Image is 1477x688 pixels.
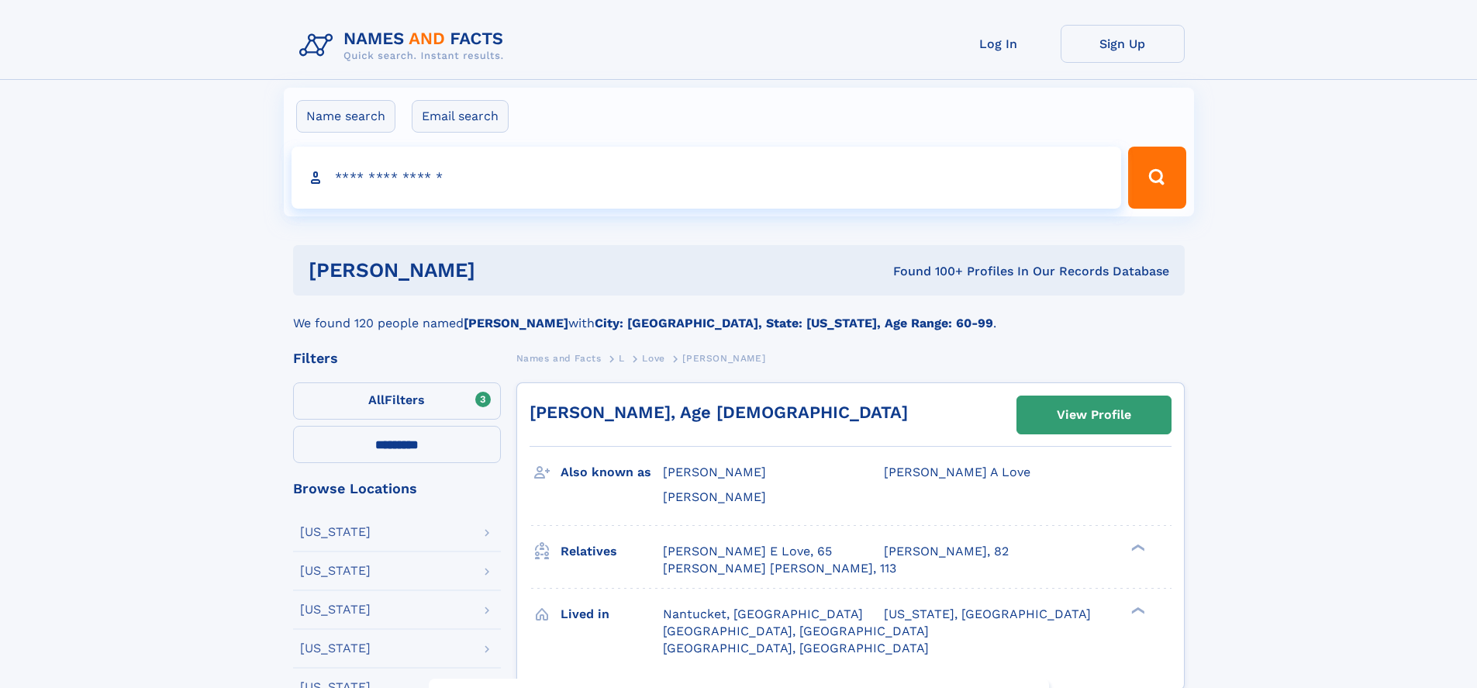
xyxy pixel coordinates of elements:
div: [US_STATE] [300,603,371,616]
h1: [PERSON_NAME] [309,261,685,280]
div: Found 100+ Profiles In Our Records Database [684,263,1169,280]
b: City: [GEOGRAPHIC_DATA], State: [US_STATE], Age Range: 60-99 [595,316,993,330]
span: [PERSON_NAME] [663,465,766,479]
span: [PERSON_NAME] [663,489,766,504]
a: [PERSON_NAME] [PERSON_NAME], 113 [663,560,896,577]
button: Search Button [1128,147,1185,209]
a: Log In [937,25,1061,63]
h3: Relatives [561,538,663,565]
span: Nantucket, [GEOGRAPHIC_DATA] [663,607,863,621]
div: [US_STATE] [300,526,371,538]
span: [US_STATE], [GEOGRAPHIC_DATA] [884,607,1091,621]
h3: Also known as [561,459,663,486]
div: ❯ [1127,605,1146,615]
span: [PERSON_NAME] A Love [884,465,1030,479]
div: Filters [293,351,501,365]
a: Names and Facts [516,348,602,368]
span: L [619,353,625,364]
div: [US_STATE] [300,565,371,577]
a: Sign Up [1061,25,1185,63]
span: [GEOGRAPHIC_DATA], [GEOGRAPHIC_DATA] [663,624,929,638]
label: Email search [412,100,509,133]
span: [PERSON_NAME] [682,353,765,364]
input: search input [292,147,1122,209]
a: Love [642,348,664,368]
h3: Lived in [561,601,663,627]
a: View Profile [1017,396,1171,434]
a: L [619,348,625,368]
span: Love [642,353,664,364]
label: Name search [296,100,395,133]
span: [GEOGRAPHIC_DATA], [GEOGRAPHIC_DATA] [663,641,929,655]
div: ❯ [1127,542,1146,552]
img: Logo Names and Facts [293,25,516,67]
span: All [368,392,385,407]
a: [PERSON_NAME], Age [DEMOGRAPHIC_DATA] [530,403,908,422]
div: Browse Locations [293,482,501,496]
div: [US_STATE] [300,642,371,655]
a: [PERSON_NAME], 82 [884,543,1009,560]
label: Filters [293,382,501,420]
div: We found 120 people named with . [293,296,1185,333]
b: [PERSON_NAME] [464,316,568,330]
div: View Profile [1057,397,1131,433]
a: [PERSON_NAME] E Love, 65 [663,543,832,560]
